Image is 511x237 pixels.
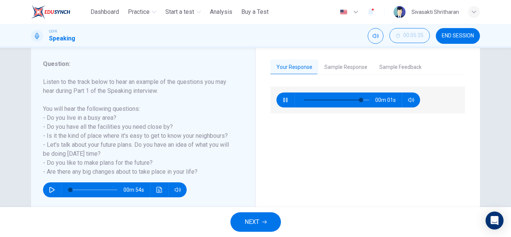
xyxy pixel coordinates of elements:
[165,7,194,16] span: Start a test
[442,33,474,39] span: END SESSION
[207,5,235,19] button: Analysis
[210,7,232,16] span: Analysis
[403,33,423,39] span: 00:05:35
[31,4,88,19] a: ELTC logo
[43,78,234,176] h6: Listen to the track below to hear an example of the questions you may hear during Part 1 of the S...
[162,5,204,19] button: Start a test
[389,28,430,44] div: Hide
[270,60,465,75] div: basic tabs example
[373,60,428,75] button: Sample Feedback
[49,34,75,43] h1: Speaking
[270,60,318,75] button: Your Response
[411,7,459,16] div: Sivasakti Shritharan
[88,5,122,19] button: Dashboard
[368,28,383,44] div: Mute
[389,28,430,43] button: 00:05:35
[436,28,480,44] button: END SESSION
[245,217,259,227] span: NEXT
[123,182,150,197] span: 00m 54s
[394,6,406,18] img: Profile picture
[375,92,402,107] span: 00m 01s
[91,7,119,16] span: Dashboard
[125,5,159,19] button: Practice
[230,212,281,232] button: NEXT
[153,182,165,197] button: Click to see the audio transcription
[31,4,70,19] img: ELTC logo
[241,7,269,16] span: Buy a Test
[49,29,57,34] span: CEFR
[128,7,150,16] span: Practice
[238,5,272,19] button: Buy a Test
[339,9,348,15] img: en
[318,60,373,75] button: Sample Response
[486,212,504,230] div: Open Intercom Messenger
[43,60,234,69] h6: Question :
